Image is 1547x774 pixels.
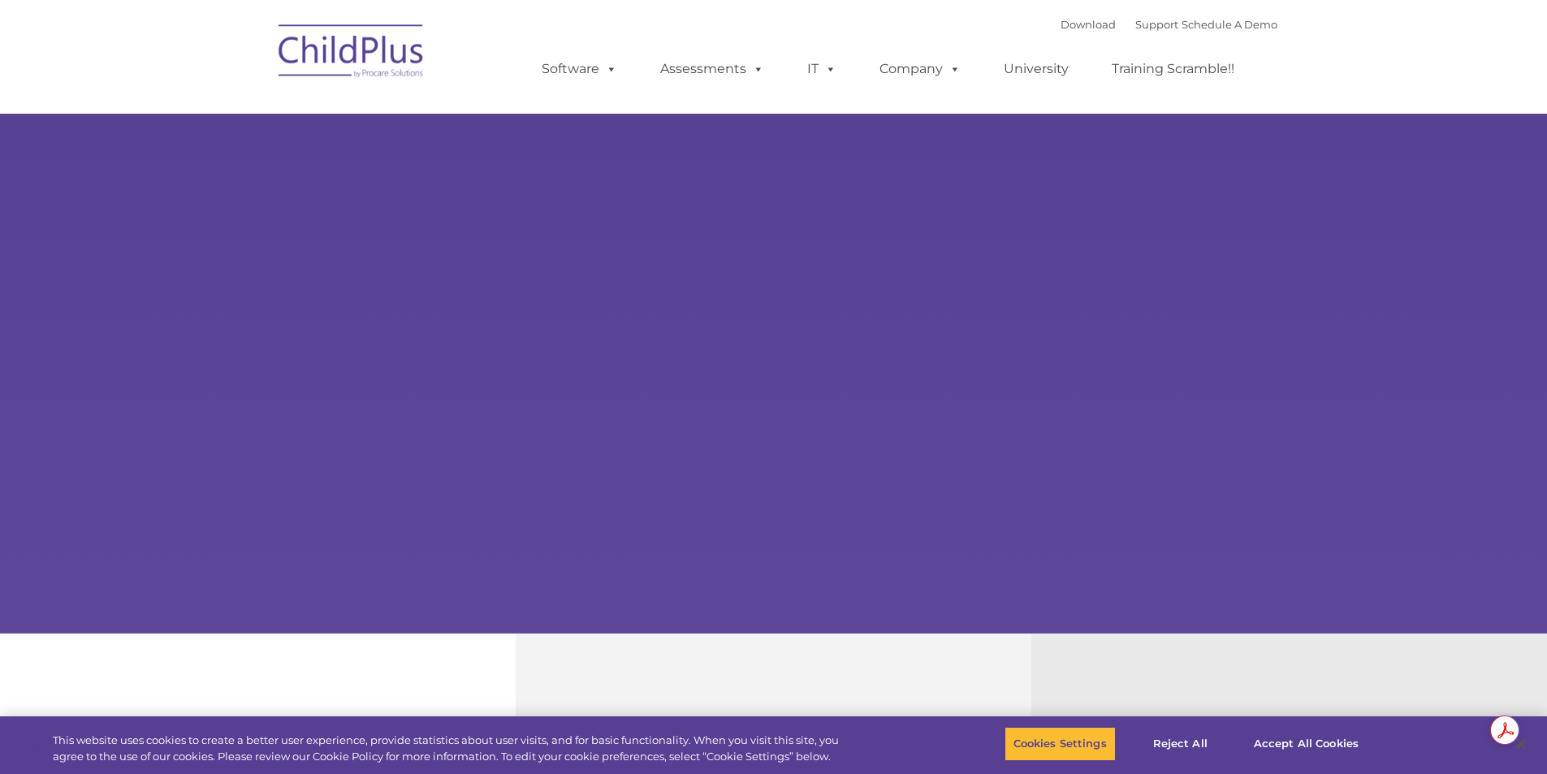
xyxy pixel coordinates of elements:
[1005,727,1116,761] button: Cookies Settings
[791,53,853,85] a: IT
[53,733,851,764] div: This website uses cookies to create a better user experience, provide statistics about user visit...
[863,53,977,85] a: Company
[987,53,1085,85] a: University
[1135,18,1178,31] a: Support
[1245,727,1368,761] button: Accept All Cookies
[1061,18,1116,31] a: Download
[1130,727,1231,761] button: Reject All
[1182,18,1277,31] a: Schedule A Demo
[525,53,633,85] a: Software
[1095,53,1251,85] a: Training Scramble!!
[1061,18,1277,31] font: |
[270,13,433,94] img: ChildPlus by Procare Solutions
[644,53,780,85] a: Assessments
